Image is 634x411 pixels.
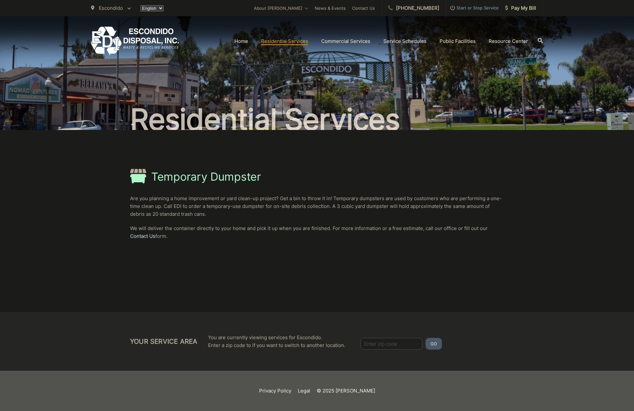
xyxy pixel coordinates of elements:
p: You are currently viewing services for Escondido. Enter a zip code to if you want to switch to an... [208,334,345,349]
p: © 2025 [PERSON_NAME] [317,387,375,395]
a: Residential Services [261,37,308,45]
a: About [PERSON_NAME] [254,4,308,12]
a: Service Schedules [383,37,427,45]
h2: Your Service Area [130,338,197,345]
a: Resource Center [489,37,528,45]
button: Go [426,338,442,350]
a: Commercial Services [321,37,370,45]
a: Privacy Policy [259,387,291,395]
input: Enter zip code [361,338,422,350]
h2: Residential Services [91,103,543,136]
a: EDCD logo. Return to the homepage. [91,27,179,56]
a: Contact Us [130,232,155,240]
span: Pay My Bill [505,4,536,12]
a: Contact Us [352,4,375,12]
p: Are you planning a home improvement or yard clean-up project? Get a bin to throw it in! Temporary... [130,195,504,218]
a: Public Facilities [440,37,476,45]
h1: Temporary Dumpster [151,170,261,183]
span: Escondido [99,5,123,11]
select: Select a language [140,5,164,11]
a: Legal [298,387,310,395]
a: Home [234,37,248,45]
a: News & Events [315,4,346,12]
p: We will deliver the container directly to your home and pick it up when you are finished. For mor... [130,225,504,240]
